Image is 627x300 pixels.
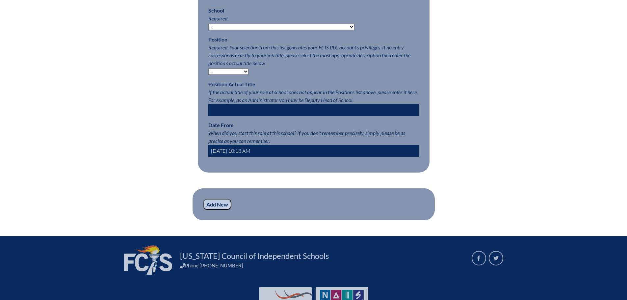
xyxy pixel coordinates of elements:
span: When did you start this role at this school? If you don't remember precisely, simply please be as... [208,130,405,144]
label: School [208,7,224,14]
label: Position [208,36,227,42]
span: Required. Your selection from this list generates your FCIS PLC account's privileges. If no entry... [208,44,410,66]
label: Position Actual Title [208,81,255,87]
label: Date From [208,122,233,128]
a: [US_STATE] Council of Independent Schools [177,251,331,261]
span: If the actual title of your role at school does not appear in the Positions list above, please en... [208,89,418,103]
input: Add New [203,199,231,210]
img: FCIS_logo_white [124,245,172,275]
div: Phone [PHONE_NUMBER] [180,262,464,268]
span: Required. [208,15,228,21]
